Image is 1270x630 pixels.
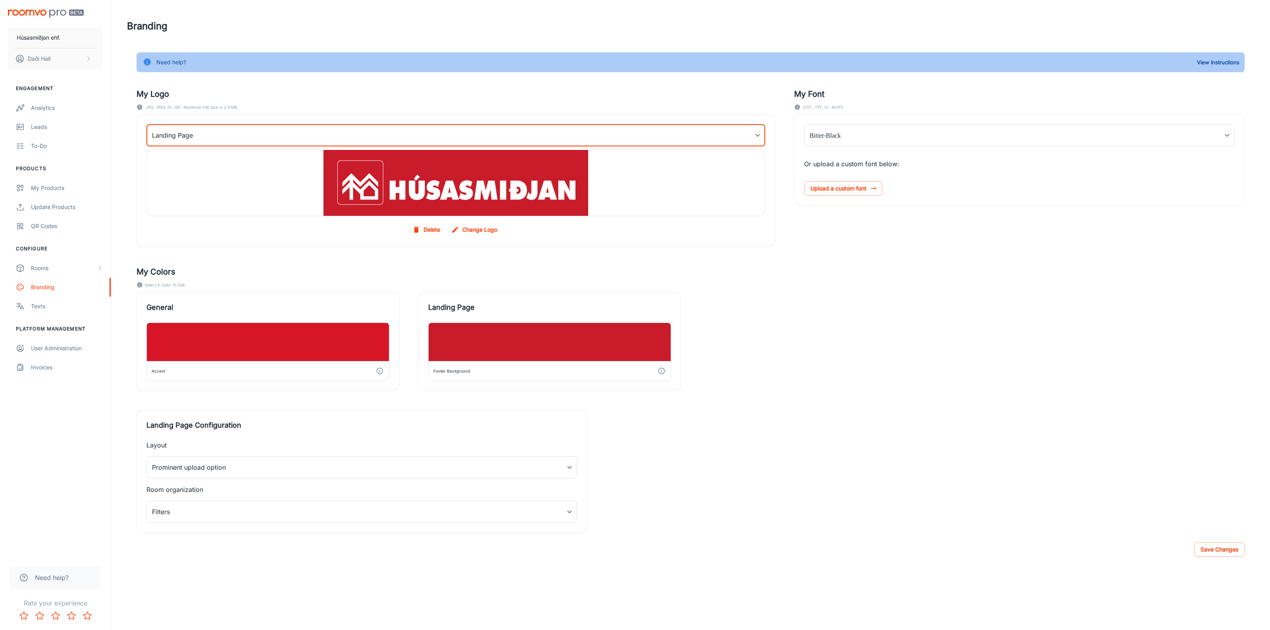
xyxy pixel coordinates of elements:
span: .OTF, .TTF, or .WOFF [802,103,843,111]
p: Layout [146,440,577,450]
div: Landing Page [146,124,765,146]
div: QR Codes [31,222,103,230]
div: My Products [31,184,103,192]
div: Filters [146,501,577,523]
div: Branding [31,283,103,292]
p: Or upload a custom font below: [804,159,1235,169]
label: Change Logo [450,223,500,237]
span: Landing Page [428,302,671,313]
div: Leads [31,123,103,131]
button: Save Changes [1194,542,1245,557]
h5: My Colors [137,266,1245,278]
button: Húsasmiðjan ehf. [8,27,103,48]
button: Daði Hall [8,48,103,69]
div: Analytics [31,104,103,112]
div: Bitter-Black [804,124,1235,146]
span: .JPG, .PNG, or .GIF. Maximum file size is 2.4 MB. [144,103,239,111]
p: Room organization [146,485,577,494]
div: Prominent upload option [146,456,577,478]
div: Rooms [31,264,96,273]
p: Daði Hall [28,54,50,63]
h1: Branding [127,19,167,33]
div: Need help? [156,55,186,70]
img: Roomvo PRO Beta [8,10,84,18]
button: View Instructions [1195,56,1241,68]
span: Need help? [35,573,69,582]
button: Delete [411,223,443,237]
span: Upload a custom font [804,181,882,196]
div: Footer Background [433,367,470,375]
span: General [146,302,389,313]
div: To-do [31,142,103,150]
div: Invoices [31,363,103,372]
img: my_landing_page_logo_background_image_en-us.jpg [323,150,588,216]
h5: My Font [794,88,1245,100]
h5: My Logo [137,88,775,100]
span: Landing Page Configuration [146,420,577,431]
div: Accent [152,367,165,375]
div: User Administration [31,344,103,353]
p: Húsasmiðjan ehf. [17,33,60,42]
div: Texts [31,302,103,311]
div: Update Products [31,203,103,211]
